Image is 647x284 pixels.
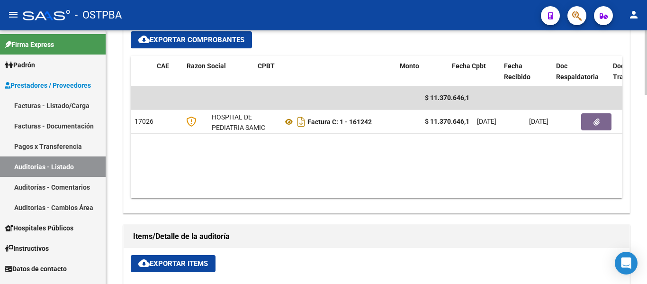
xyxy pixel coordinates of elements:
mat-icon: menu [8,9,19,20]
div: Open Intercom Messenger [615,252,638,275]
div: HOSPITAL DE PEDIATRIA SAMIC "PROFESOR [PERSON_NAME]" [212,112,275,155]
span: Doc Respaldatoria [556,62,599,81]
datatable-header-cell: CAE [153,56,183,87]
span: Prestadores / Proveedores [5,80,91,91]
mat-icon: cloud_download [138,34,150,45]
span: [DATE] [529,118,548,125]
span: Exportar Comprobantes [138,36,244,44]
span: Monto [400,62,419,70]
span: $ 11.370.646,17 [425,94,473,101]
span: Fecha Cpbt [452,62,486,70]
mat-icon: person [628,9,639,20]
span: Firma Express [5,39,54,50]
span: Padrón [5,60,35,70]
span: CPBT [258,62,275,70]
strong: $ 11.370.646,17 [425,118,473,125]
i: Descargar documento [295,114,307,129]
datatable-header-cell: Fecha Cpbt [448,56,500,87]
span: 17026 [135,118,153,125]
datatable-header-cell: Monto [396,56,448,87]
span: Datos de contacto [5,264,67,274]
strong: Factura C: 1 - 161242 [307,118,372,126]
span: Razon Social [187,62,226,70]
datatable-header-cell: Doc Respaldatoria [552,56,609,87]
button: Exportar Comprobantes [131,31,252,48]
datatable-header-cell: CPBT [254,56,396,87]
mat-icon: cloud_download [138,257,150,269]
datatable-header-cell: Fecha Recibido [500,56,552,87]
span: Fecha Recibido [504,62,530,81]
h1: Items/Detalle de la auditoría [133,229,620,244]
button: Exportar Items [131,255,216,272]
span: [DATE] [477,118,496,125]
span: Exportar Items [138,259,208,268]
datatable-header-cell: Razon Social [183,56,254,87]
span: Instructivos [5,243,49,254]
span: - OSTPBA [75,5,122,26]
span: Hospitales Públicos [5,223,73,233]
span: CAE [157,62,169,70]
